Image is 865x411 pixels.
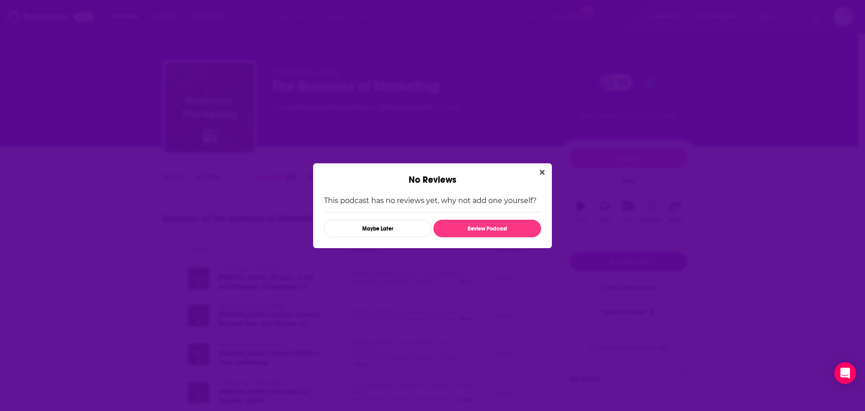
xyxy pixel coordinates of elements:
[536,167,548,178] button: Close
[433,220,541,237] button: Review Podcast
[324,220,432,237] button: Maybe Later
[324,196,541,205] p: This podcast has no reviews yet, why not add one yourself?
[834,362,856,384] div: Open Intercom Messenger
[313,163,552,185] div: No Reviews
